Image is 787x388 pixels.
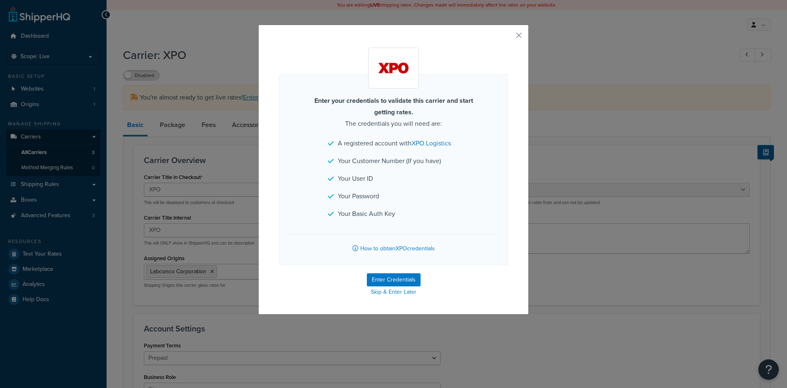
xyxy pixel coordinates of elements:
[328,191,459,202] li: Your Password
[314,96,473,117] strong: Enter your credentials to validate this carrier and start getting rates.
[328,155,459,167] li: Your Customer Number (If you have)
[328,173,459,184] li: Your User ID
[367,273,421,286] button: Enter Credentials
[328,208,459,220] li: Your Basic Auth Key
[279,286,508,298] a: Skip & Enter Later
[412,138,451,148] a: XPO Logistics
[303,95,484,129] p: The credentials you will need are:
[370,49,417,87] img: XPO
[290,234,497,254] a: How to obtainXPOcredentials
[328,138,459,149] li: A registered account with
